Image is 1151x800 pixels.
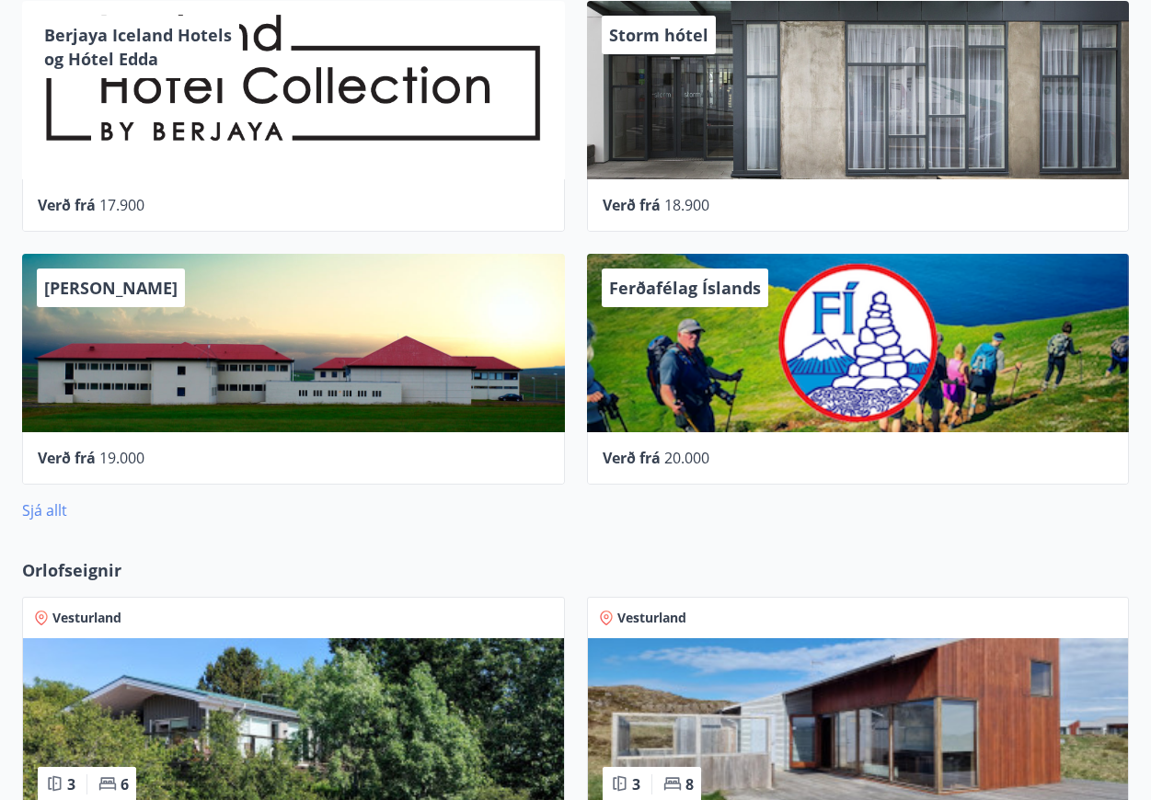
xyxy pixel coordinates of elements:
[99,195,144,215] span: 17.900
[67,774,75,794] span: 3
[685,774,694,794] span: 8
[603,195,661,215] span: Verð frá
[38,448,96,468] span: Verð frá
[603,448,661,468] span: Verð frá
[632,774,640,794] span: 3
[617,609,686,627] span: Vesturland
[52,609,121,627] span: Vesturland
[664,195,709,215] span: 18.900
[22,500,67,520] a: Sjá allt
[609,277,761,299] span: Ferðafélag Íslands
[44,24,232,70] span: Berjaya Iceland Hotels og Hótel Edda
[44,277,178,299] span: [PERSON_NAME]
[22,558,121,582] span: Orlofseignir
[38,195,96,215] span: Verð frá
[121,774,129,794] span: 6
[609,24,708,46] span: Storm hótel
[664,448,709,468] span: 20.000
[99,448,144,468] span: 19.000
